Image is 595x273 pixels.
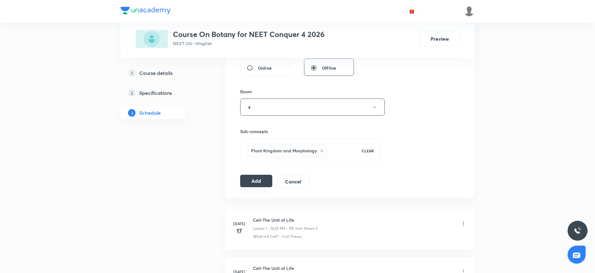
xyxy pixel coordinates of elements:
[240,88,252,95] h6: Room
[121,7,171,14] img: Company Logo
[574,227,581,234] img: ttu
[136,30,168,48] img: 30B0C6FA-78B2-46BA-A537-4C266EC2C9A2_plus.png
[253,217,317,223] h6: Cell-The Unit of Life
[139,109,161,117] h5: Schedule
[253,234,278,239] p: What Is A Cell?
[277,175,309,188] button: Cancel
[139,69,173,77] h5: Course details
[139,89,172,97] h5: Specifications
[173,40,325,47] p: NEET UG • Hinglish
[240,175,272,187] button: Add
[233,221,245,226] h6: [DATE]
[121,7,171,16] a: Company Logo
[464,6,474,16] img: Shivank
[240,99,385,116] button: 4
[280,234,281,239] div: ·
[251,147,317,154] h6: Plant Kingdom and Morphology
[253,226,302,231] p: Lesson 1 • 12:45 PM • 105 min
[233,226,245,236] h4: 17
[409,8,415,14] img: avatar
[302,226,317,231] p: • Room 2
[121,87,205,99] a: 2Specifications
[407,6,417,16] button: avatar
[362,148,374,154] p: CLEAR
[173,30,325,39] h3: Course On Botany for NEET Conquer 4 2026
[128,89,136,97] p: 2
[258,65,272,71] span: Online
[240,128,380,135] h6: Sub-concepts
[322,65,336,71] span: Offline
[253,265,319,271] h6: Cell-The Unit of Life
[121,67,205,79] a: 1Course details
[420,31,459,46] button: Preview
[128,69,136,77] p: 1
[282,234,302,239] p: Cell Theory
[128,109,136,117] p: 3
